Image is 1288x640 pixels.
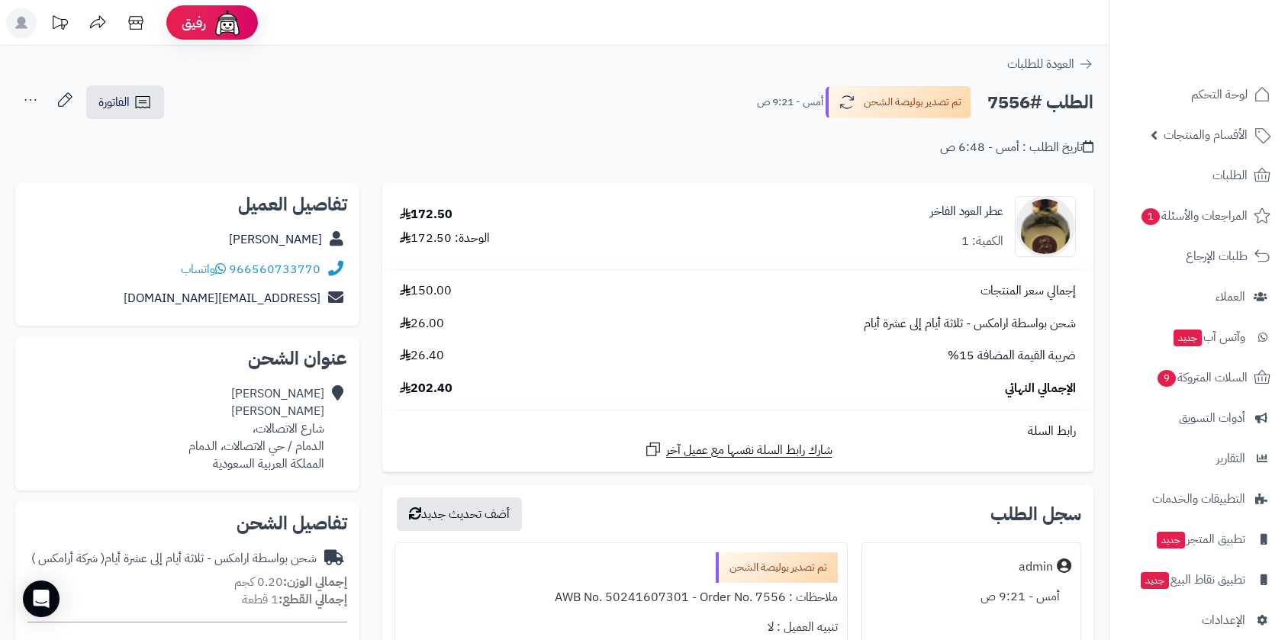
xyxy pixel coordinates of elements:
[1158,370,1176,387] span: 9
[987,87,1093,118] h2: الطلب #7556
[1212,165,1248,186] span: الطلبات
[1186,246,1248,267] span: طلبات الإرجاع
[124,289,320,307] a: [EMAIL_ADDRESS][DOMAIN_NAME]
[1191,84,1248,105] span: لوحة التحكم
[234,573,347,591] small: 0.20 كجم
[404,583,838,613] div: ملاحظات : AWB No. 50241607301 - Order No. 7556
[961,233,1003,250] div: الكمية: 1
[1140,205,1248,227] span: المراجعات والأسئلة
[23,581,60,617] div: Open Intercom Messenger
[1119,278,1279,315] a: العملاء
[1119,359,1279,396] a: السلات المتروكة9
[400,282,452,300] span: 150.00
[27,349,347,368] h2: عنوان الشحن
[31,550,317,568] div: شحن بواسطة ارامكس - ثلاثة أيام إلى عشرة أيام
[1016,196,1075,257] img: 548cd9b781360a9644500b7e80d2e1289f0-90x90.png
[229,260,320,278] a: 966560733770
[242,590,347,609] small: 1 قطعة
[397,497,522,531] button: أضف تحديث جديد
[1184,43,1274,75] img: logo-2.png
[1141,208,1160,225] span: 1
[1019,558,1053,576] div: admin
[1174,330,1202,346] span: جديد
[283,573,347,591] strong: إجمالي الوزن:
[181,260,226,278] a: واتساب
[1119,602,1279,638] a: الإعدادات
[1119,157,1279,194] a: الطلبات
[666,442,832,459] span: شارك رابط السلة نفسها مع عميل آخر
[826,86,971,118] button: تم تصدير بوليصة الشحن
[40,8,79,42] a: تحديثات المنصة
[864,315,1076,333] span: شحن بواسطة ارامكس - ثلاثة أيام إلى عشرة أيام
[940,139,1093,156] div: تاريخ الطلب : أمس - 6:48 ص
[757,95,823,110] small: أمس - 9:21 ص
[388,423,1087,440] div: رابط السلة
[188,385,324,472] div: [PERSON_NAME] [PERSON_NAME] شارع الاتصالات، الدمام / حي الاتصالات، الدمام المملكة العربية السعودية
[1157,532,1185,548] span: جديد
[1119,319,1279,355] a: وآتس آبجديد
[212,8,243,38] img: ai-face.png
[1155,529,1245,550] span: تطبيق المتجر
[400,230,490,247] div: الوحدة: 172.50
[980,282,1076,300] span: إجمالي سعر المنتجات
[1216,448,1245,469] span: التقارير
[1119,440,1279,477] a: التقارير
[1156,367,1248,388] span: السلات المتروكة
[1172,326,1245,348] span: وآتس آب
[400,380,452,397] span: 202.40
[871,582,1071,612] div: أمس - 9:21 ص
[1007,55,1074,73] span: العودة للطلبات
[86,85,164,119] a: الفاتورة
[1005,380,1076,397] span: الإجمالي النهائي
[1139,569,1245,590] span: تطبيق نقاط البيع
[182,14,206,32] span: رفيق
[1216,286,1245,307] span: العملاء
[716,552,838,583] div: تم تصدير بوليصة الشحن
[31,549,105,568] span: ( شركة أرامكس )
[1119,561,1279,598] a: تطبيق نقاط البيعجديد
[98,93,130,111] span: الفاتورة
[400,206,452,224] div: 172.50
[1202,609,1245,631] span: الإعدادات
[1007,55,1093,73] a: العودة للطلبات
[948,347,1076,365] span: ضريبة القيمة المضافة 15%
[1119,400,1279,436] a: أدوات التسويق
[400,347,444,365] span: 26.40
[1141,572,1169,589] span: جديد
[27,514,347,532] h2: تفاصيل الشحن
[400,315,444,333] span: 26.00
[1152,488,1245,510] span: التطبيقات والخدمات
[1119,238,1279,275] a: طلبات الإرجاع
[229,230,322,249] a: [PERSON_NAME]
[1119,521,1279,558] a: تطبيق المتجرجديد
[1179,407,1245,429] span: أدوات التسويق
[1164,124,1248,146] span: الأقسام والمنتجات
[1119,76,1279,113] a: لوحة التحكم
[27,195,347,214] h2: تفاصيل العميل
[1119,481,1279,517] a: التطبيقات والخدمات
[930,203,1003,220] a: عطر العود الفاخر
[990,505,1081,523] h3: سجل الطلب
[644,440,832,459] a: شارك رابط السلة نفسها مع عميل آخر
[1119,198,1279,234] a: المراجعات والأسئلة1
[279,590,347,609] strong: إجمالي القطع:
